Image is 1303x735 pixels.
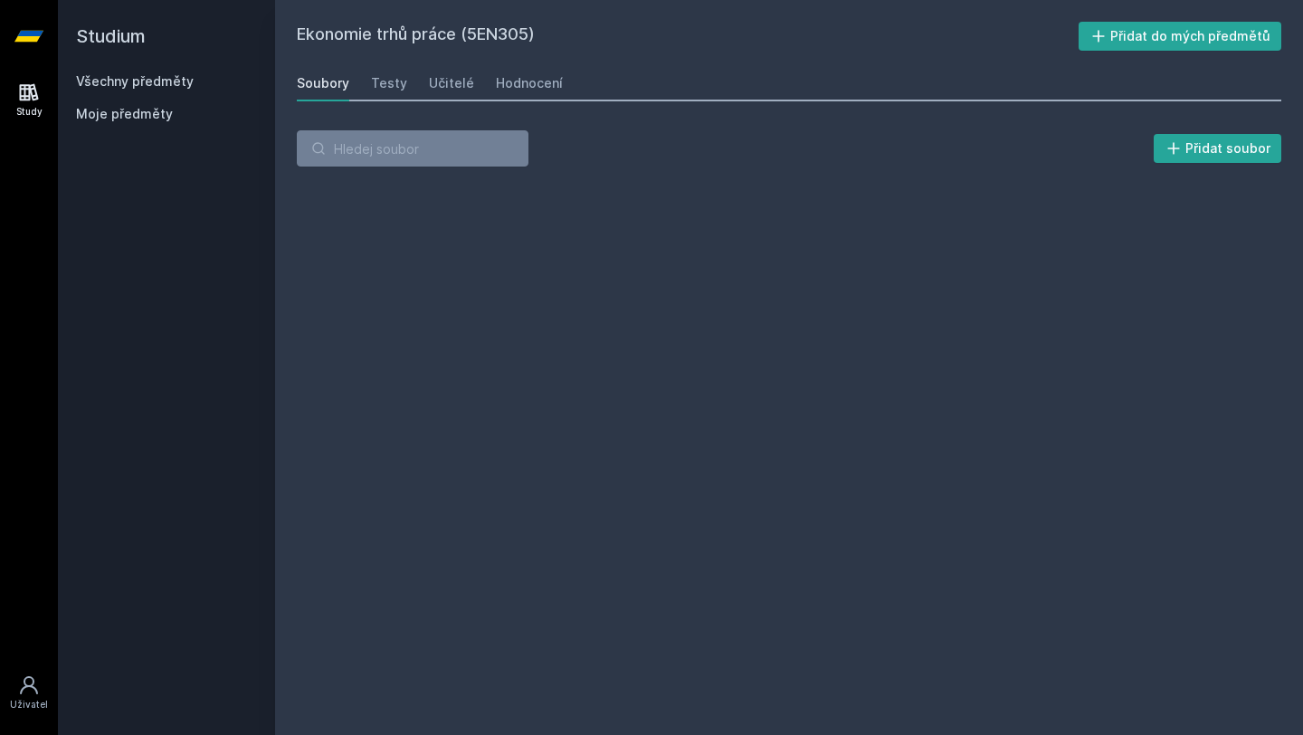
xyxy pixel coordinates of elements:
div: Uživatel [10,698,48,711]
button: Přidat soubor [1154,134,1282,163]
div: Testy [371,74,407,92]
button: Přidat do mých předmětů [1079,22,1282,51]
div: Hodnocení [496,74,563,92]
a: Hodnocení [496,65,563,101]
input: Hledej soubor [297,130,528,167]
a: Soubory [297,65,349,101]
a: Study [4,72,54,128]
h2: Ekonomie trhů práce (5EN305) [297,22,1079,51]
a: Učitelé [429,65,474,101]
div: Soubory [297,74,349,92]
a: Uživatel [4,665,54,721]
div: Study [16,105,43,119]
a: Testy [371,65,407,101]
div: Učitelé [429,74,474,92]
a: Všechny předměty [76,73,194,89]
span: Moje předměty [76,105,173,123]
